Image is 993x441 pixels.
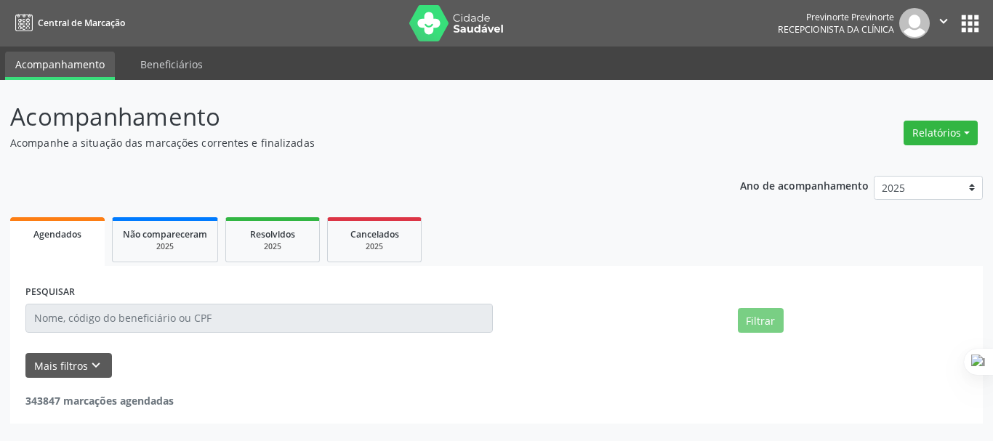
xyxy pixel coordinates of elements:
[778,11,894,23] div: Previnorte Previnorte
[957,11,983,36] button: apps
[738,308,784,333] button: Filtrar
[88,357,104,373] i: keyboard_arrow_down
[130,52,213,77] a: Beneficiários
[930,8,957,39] button: 
[25,353,112,379] button: Mais filtroskeyboard_arrow_down
[5,52,115,80] a: Acompanhamento
[25,394,174,408] strong: 343847 marcações agendadas
[778,23,894,36] span: Recepcionista da clínica
[25,281,75,304] label: PESQUISAR
[899,8,930,39] img: img
[904,121,978,145] button: Relatórios
[10,135,691,150] p: Acompanhe a situação das marcações correntes e finalizadas
[350,228,399,240] span: Cancelados
[740,176,869,194] p: Ano de acompanhamento
[10,11,125,35] a: Central de Marcação
[33,228,81,240] span: Agendados
[338,241,411,252] div: 2025
[10,99,691,135] p: Acompanhamento
[25,304,493,333] input: Nome, código do beneficiário ou CPF
[123,241,207,252] div: 2025
[38,17,125,29] span: Central de Marcação
[936,13,952,29] i: 
[236,241,309,252] div: 2025
[250,228,295,240] span: Resolvidos
[123,228,207,240] span: Não compareceram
